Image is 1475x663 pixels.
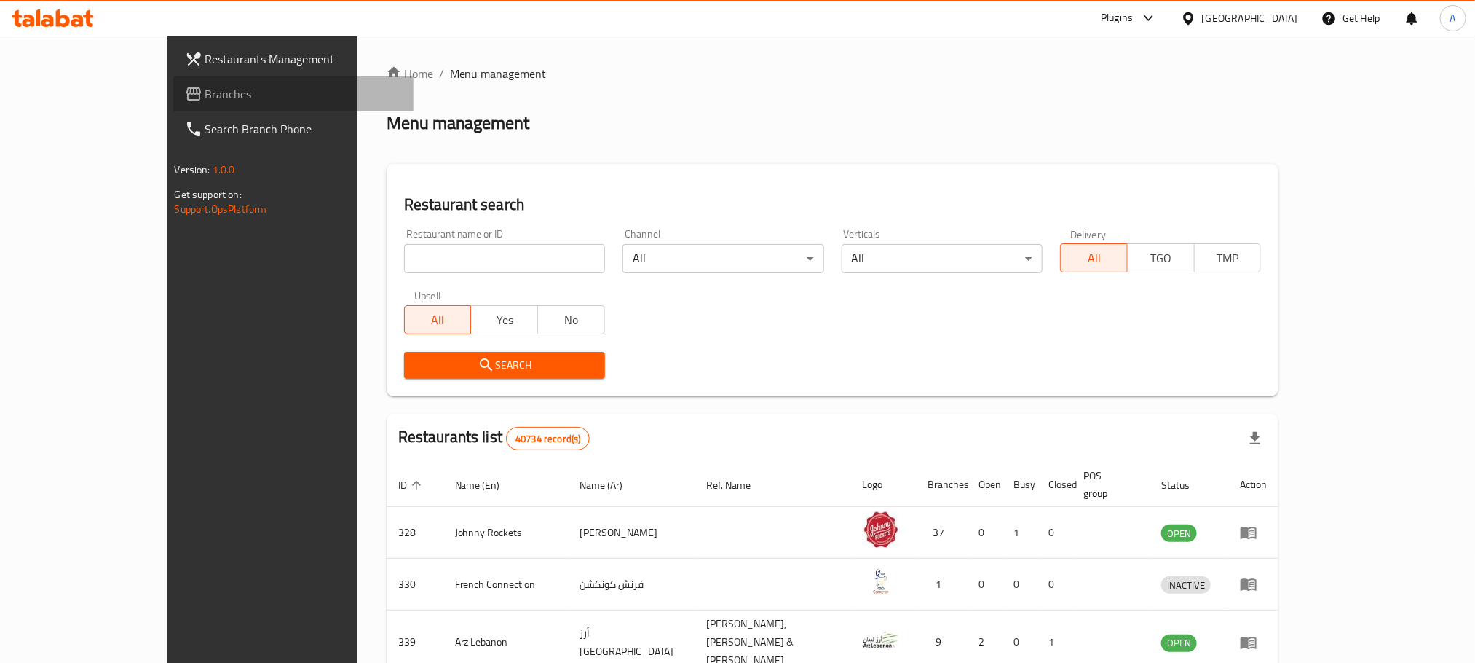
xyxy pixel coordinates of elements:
div: OPEN [1161,525,1197,542]
div: Total records count [506,427,590,450]
th: Open [968,463,1003,507]
div: Menu [1240,634,1267,651]
button: All [1060,243,1128,272]
td: 0 [1037,507,1072,559]
span: Branches [205,85,402,103]
button: All [404,305,472,334]
td: 328 [387,507,443,559]
h2: Restaurants list [398,426,590,450]
div: All [842,244,1043,273]
span: POS group [1084,467,1133,502]
div: [GEOGRAPHIC_DATA] [1202,10,1298,26]
th: Branches [917,463,968,507]
li: / [439,65,444,82]
span: Name (Ar) [580,476,641,494]
span: ID [398,476,426,494]
td: Johnny Rockets [443,507,569,559]
input: Search for restaurant name or ID.. [404,244,605,273]
span: INACTIVE [1161,577,1211,594]
span: No [544,310,599,331]
span: 1.0.0 [213,160,235,179]
img: Johnny Rockets [863,511,899,548]
button: TMP [1194,243,1262,272]
span: Yes [477,310,532,331]
span: 40734 record(s) [507,432,589,446]
span: OPEN [1161,525,1197,542]
td: 0 [968,559,1003,611]
button: Yes [470,305,538,334]
div: Plugins [1101,9,1133,27]
span: TMP [1201,248,1256,269]
span: Version: [175,160,210,179]
span: All [411,310,466,331]
div: Export file [1238,421,1273,456]
span: A [1450,10,1456,26]
h2: Menu management [387,111,530,135]
h2: Restaurant search [404,194,1262,216]
td: فرنش كونكشن [568,559,695,611]
th: Closed [1037,463,1072,507]
span: Search Branch Phone [205,120,402,138]
span: Restaurants Management [205,50,402,68]
div: Menu [1240,524,1267,541]
label: Upsell [414,291,441,301]
td: [PERSON_NAME] [568,507,695,559]
td: 0 [968,507,1003,559]
span: Get support on: [175,185,242,204]
span: Search [416,356,593,374]
span: TGO [1134,248,1189,269]
span: Menu management [450,65,547,82]
button: No [537,305,605,334]
td: French Connection [443,559,569,611]
td: 0 [1037,559,1072,611]
th: Logo [851,463,917,507]
a: Search Branch Phone [173,111,414,146]
div: Menu [1240,576,1267,593]
nav: breadcrumb [387,65,1279,82]
label: Delivery [1070,229,1107,239]
span: Status [1161,476,1209,494]
th: Action [1228,463,1278,507]
a: Support.OpsPlatform [175,200,267,219]
button: TGO [1127,243,1195,272]
div: OPEN [1161,635,1197,652]
div: All [622,244,823,273]
button: Search [404,352,605,379]
span: All [1067,248,1122,269]
img: Arz Lebanon [863,621,899,658]
img: French Connection [863,563,899,600]
div: INACTIVE [1161,576,1211,594]
td: 1 [1003,507,1037,559]
td: 37 [917,507,968,559]
th: Busy [1003,463,1037,507]
a: Branches [173,76,414,111]
span: Ref. Name [706,476,770,494]
td: 330 [387,559,443,611]
td: 0 [1003,559,1037,611]
td: 1 [917,559,968,611]
span: OPEN [1161,635,1197,651]
span: Name (En) [455,476,519,494]
a: Restaurants Management [173,42,414,76]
